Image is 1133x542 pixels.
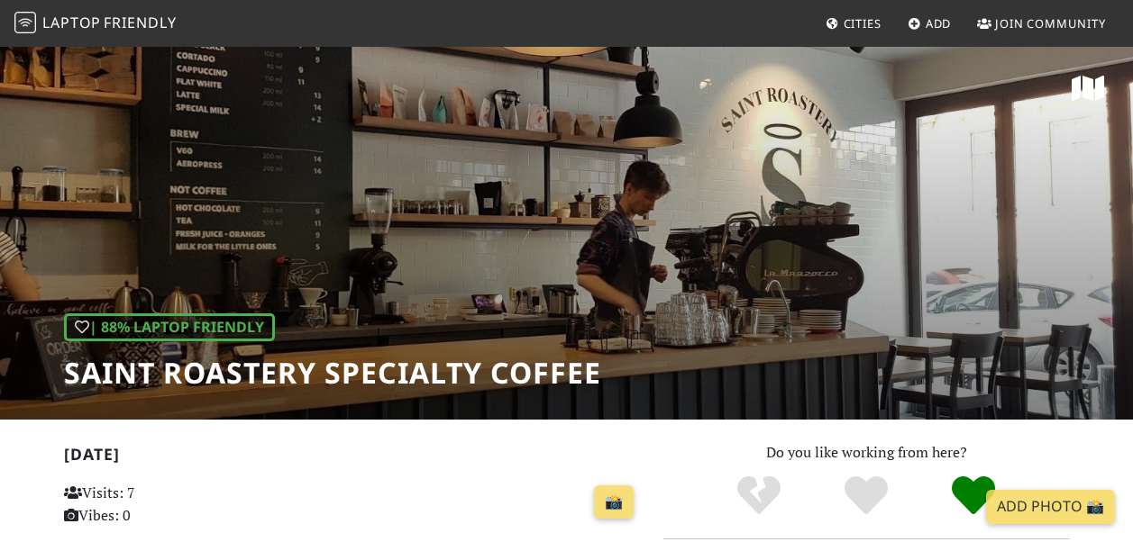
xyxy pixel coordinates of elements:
a: Add [900,7,959,40]
a: LaptopFriendly LaptopFriendly [14,8,177,40]
div: | 88% Laptop Friendly [64,313,275,342]
span: Friendly [104,13,176,32]
h1: Saint Roastery Specialty Coffee [64,356,601,390]
span: Join Community [995,15,1106,32]
a: 📸 [594,485,634,519]
div: Definitely! [919,474,1027,519]
img: LaptopFriendly [14,12,36,33]
a: Add Photo 📸 [986,490,1115,524]
p: Visits: 7 Vibes: 0 [64,482,242,528]
span: Cities [844,15,882,32]
a: Cities [818,7,889,40]
span: Laptop [42,13,101,32]
span: Add [926,15,952,32]
a: Join Community [970,7,1113,40]
h2: [DATE] [64,445,642,471]
div: No [706,474,813,519]
p: Do you like working from here? [663,441,1070,465]
div: Yes [813,474,920,519]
